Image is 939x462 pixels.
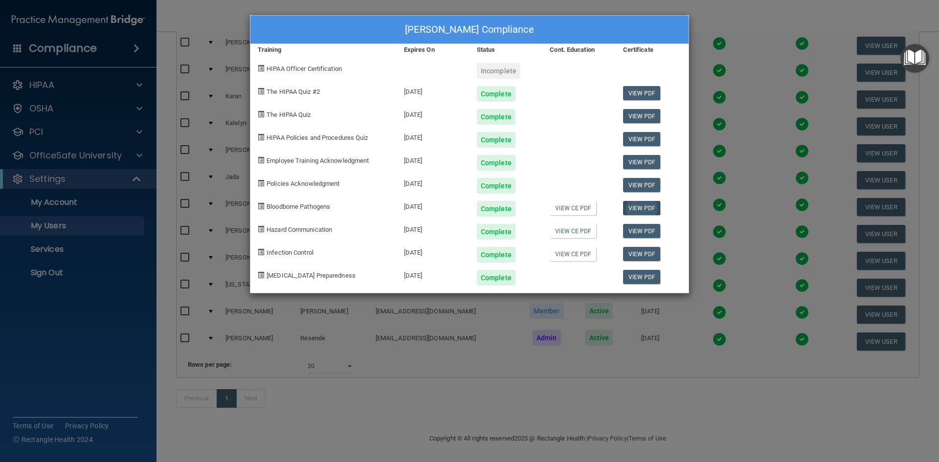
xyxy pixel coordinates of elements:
div: [DATE] [397,79,469,102]
div: Complete [477,109,515,125]
div: [DATE] [397,148,469,171]
div: Cont. Education [542,44,615,56]
a: View PDF [623,109,661,123]
div: Expires On [397,44,469,56]
div: Incomplete [477,63,520,79]
a: View CE PDF [550,201,596,215]
div: Complete [477,86,515,102]
span: Hazard Communication [267,226,332,233]
a: View CE PDF [550,224,596,238]
div: Complete [477,247,515,263]
a: View CE PDF [550,247,596,261]
a: View PDF [623,201,661,215]
div: [DATE] [397,217,469,240]
span: [MEDICAL_DATA] Preparedness [267,272,356,279]
span: Policies Acknowledgment [267,180,339,187]
span: HIPAA Officer Certification [267,65,342,72]
span: Employee Training Acknowledgment [267,157,369,164]
div: [DATE] [397,194,469,217]
a: View PDF [623,270,661,284]
div: Status [469,44,542,56]
a: View PDF [623,155,661,169]
div: Training [250,44,397,56]
div: [DATE] [397,263,469,286]
div: Complete [477,224,515,240]
span: The HIPAA Quiz #2 [267,88,320,95]
div: [PERSON_NAME] Compliance [250,16,689,44]
span: The HIPAA Quiz [267,111,311,118]
a: View PDF [623,86,661,100]
div: [DATE] [397,171,469,194]
span: Bloodborne Pathogens [267,203,330,210]
div: [DATE] [397,102,469,125]
span: Infection Control [267,249,313,256]
a: View PDF [623,224,661,238]
div: Complete [477,270,515,286]
div: Complete [477,132,515,148]
button: Open Resource Center [900,44,929,73]
div: Complete [477,201,515,217]
a: View PDF [623,247,661,261]
div: Complete [477,178,515,194]
div: [DATE] [397,125,469,148]
a: View PDF [623,178,661,192]
div: [DATE] [397,240,469,263]
div: Certificate [616,44,689,56]
div: Complete [477,155,515,171]
a: View PDF [623,132,661,146]
span: HIPAA Policies and Procedures Quiz [267,134,368,141]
